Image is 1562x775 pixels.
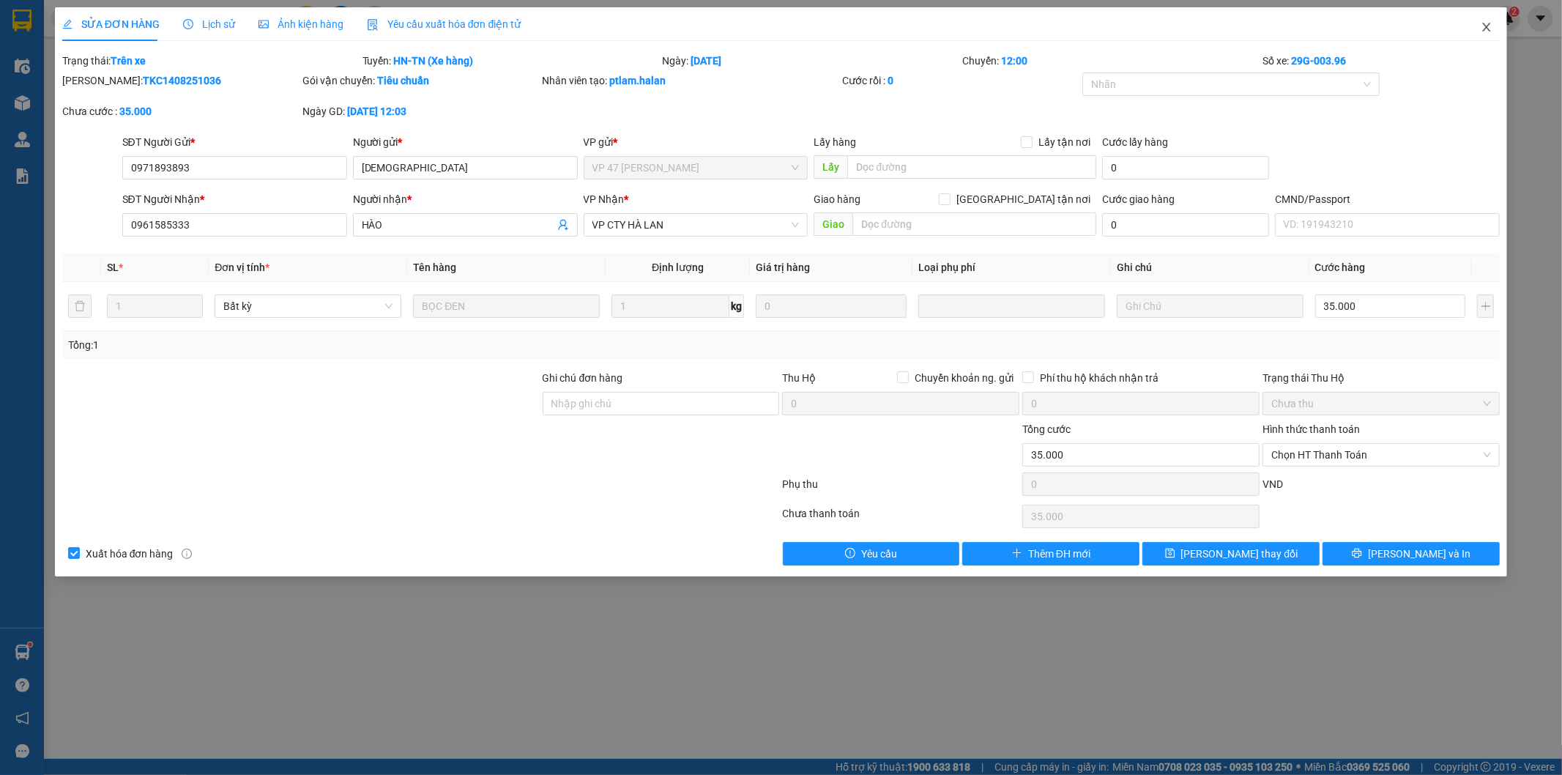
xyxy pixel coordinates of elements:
[302,73,540,89] div: Gói vận chuyển:
[1262,423,1360,435] label: Hình thức thanh toán
[80,546,179,562] span: Xuất hóa đơn hàng
[215,262,269,273] span: Đơn vị tính
[814,212,852,236] span: Giao
[909,370,1019,386] span: Chuyển khoản ng. gửi
[413,294,600,318] input: VD: Bàn, Ghế
[1033,134,1096,150] span: Lấy tận nơi
[61,53,361,69] div: Trạng thái:
[1102,136,1168,148] label: Cước lấy hàng
[1466,7,1507,48] button: Close
[183,19,193,29] span: clock-circle
[1001,55,1027,67] b: 12:00
[543,372,623,384] label: Ghi chú đơn hàng
[1323,542,1500,566] button: printer[PERSON_NAME] và In
[377,75,429,86] b: Tiêu chuẩn
[183,18,235,30] span: Lịch sử
[1102,193,1175,205] label: Cước giao hàng
[1142,542,1320,566] button: save[PERSON_NAME] thay đổi
[353,134,578,150] div: Người gửi
[543,392,780,415] input: Ghi chú đơn hàng
[122,191,347,207] div: SĐT Người Nhận
[259,19,269,29] span: picture
[661,53,962,69] div: Ngày:
[729,294,744,318] span: kg
[1117,294,1303,318] input: Ghi Chú
[182,549,192,559] span: info-circle
[62,73,300,89] div: [PERSON_NAME]:
[259,18,343,30] span: Ảnh kiện hàng
[107,262,119,273] span: SL
[756,262,810,273] span: Giá trị hàng
[1022,423,1071,435] span: Tổng cước
[62,103,300,119] div: Chưa cước :
[781,505,1022,531] div: Chưa thanh toán
[1291,55,1346,67] b: 29G-003.96
[1102,213,1269,237] input: Cước giao hàng
[394,55,474,67] b: HN-TN (Xe hàng)
[861,546,897,562] span: Yêu cầu
[814,193,860,205] span: Giao hàng
[756,294,907,318] input: 0
[1165,548,1175,560] span: save
[1034,370,1164,386] span: Phí thu hộ khách nhận trả
[367,19,379,31] img: icon
[302,103,540,119] div: Ngày GD:
[347,105,406,117] b: [DATE] 12:03
[781,476,1022,502] div: Phụ thu
[842,73,1079,89] div: Cước rồi :
[1111,253,1309,282] th: Ghi chú
[1012,548,1022,560] span: plus
[847,155,1096,179] input: Dọc đường
[1368,546,1470,562] span: [PERSON_NAME] và In
[367,18,521,30] span: Yêu cầu xuất hóa đơn điện tử
[122,134,347,150] div: SĐT Người Gửi
[1352,548,1362,560] span: printer
[691,55,722,67] b: [DATE]
[782,372,816,384] span: Thu Hộ
[1261,53,1501,69] div: Số xe:
[543,73,840,89] div: Nhân viên tạo:
[1102,156,1269,179] input: Cước lấy hàng
[814,136,856,148] span: Lấy hàng
[962,542,1139,566] button: plusThêm ĐH mới
[1181,546,1298,562] span: [PERSON_NAME] thay đổi
[413,262,456,273] span: Tên hàng
[1275,191,1500,207] div: CMND/Passport
[62,18,160,30] span: SỬA ĐƠN HÀNG
[1481,21,1492,33] span: close
[111,55,146,67] b: Trên xe
[68,337,603,353] div: Tổng: 1
[557,219,569,231] span: user-add
[814,155,847,179] span: Lấy
[1262,478,1283,490] span: VND
[119,105,152,117] b: 35.000
[68,294,92,318] button: delete
[584,193,625,205] span: VP Nhận
[961,53,1261,69] div: Chuyến:
[1477,294,1494,318] button: plus
[592,157,800,179] span: VP 47 Trần Khát Chân
[652,262,704,273] span: Định lượng
[1271,393,1491,415] span: Chưa thu
[610,75,666,86] b: ptlam.halan
[353,191,578,207] div: Người nhận
[783,542,960,566] button: exclamation-circleYêu cầu
[1271,444,1491,466] span: Chọn HT Thanh Toán
[912,253,1111,282] th: Loại phụ phí
[223,295,393,317] span: Bất kỳ
[62,19,72,29] span: edit
[361,53,661,69] div: Tuyến:
[845,548,855,560] span: exclamation-circle
[888,75,893,86] b: 0
[143,75,221,86] b: TKC1408251036
[584,134,808,150] div: VP gửi
[1315,262,1366,273] span: Cước hàng
[951,191,1096,207] span: [GEOGRAPHIC_DATA] tận nơi
[1262,370,1500,386] div: Trạng thái Thu Hộ
[592,214,800,236] span: VP CTY HÀ LAN
[852,212,1096,236] input: Dọc đường
[1028,546,1090,562] span: Thêm ĐH mới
